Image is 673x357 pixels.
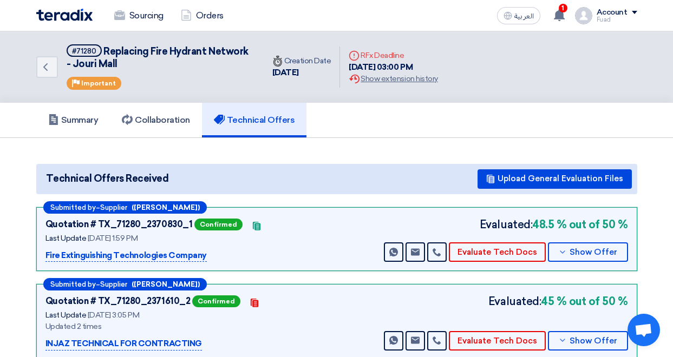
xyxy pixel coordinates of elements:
[45,295,191,308] div: Quotation # TX_71280_2371610_2
[532,216,628,233] b: 48.5 % out of 50 %
[36,103,110,137] a: Summary
[45,321,316,332] div: Updated 2 times
[497,7,540,24] button: العربية
[88,310,139,320] span: [DATE] 3:05 PM
[122,115,190,125] h5: Collaboration
[46,171,169,186] span: Technical Offers Received
[480,216,628,233] div: Evaluated:
[202,103,306,137] a: Technical Offers
[43,201,207,214] div: –
[48,115,99,125] h5: Summary
[50,204,96,211] span: Submitted by
[570,248,617,256] span: Show Offer
[628,314,660,346] div: Open chat
[449,242,546,262] button: Evaluate Tech Docs
[548,242,628,262] button: Show Offer
[106,4,172,28] a: Sourcing
[194,219,243,230] span: Confirmed
[214,115,295,125] h5: Technical Offers
[72,48,96,55] div: #71280
[272,67,331,79] div: [DATE]
[100,204,127,211] span: Supplier
[272,55,331,67] div: Creation Date
[597,17,637,23] div: Fuad
[548,331,628,351] button: Show Offer
[45,234,87,243] span: Last Update
[50,281,96,288] span: Submitted by
[597,8,628,17] div: Account
[36,9,93,21] img: Teradix logo
[67,45,249,70] span: Replacing Fire Hydrant Network - Jouri Mall
[43,278,207,290] div: –
[132,204,200,211] b: ([PERSON_NAME])
[45,310,87,320] span: Last Update
[559,4,567,12] span: 1
[570,337,617,345] span: Show Offer
[349,61,437,74] div: [DATE] 03:00 PM
[172,4,232,28] a: Orders
[88,234,138,243] span: [DATE] 1:59 PM
[132,281,200,288] b: ([PERSON_NAME])
[488,293,628,309] div: Evaluated:
[100,281,127,288] span: Supplier
[575,7,592,24] img: profile_test.png
[67,44,251,71] h5: Replacing Fire Hydrant Network - Jouri Mall
[45,249,207,262] p: Fire Extinguishing Technologies Company
[45,218,193,231] div: Quotation # TX_71280_2370830_1
[449,331,546,351] button: Evaluate Tech Docs
[514,12,534,20] span: العربية
[81,80,116,87] span: Important
[541,293,628,309] b: 45 % out of 50 %
[349,50,437,61] div: RFx Deadline
[45,338,202,351] p: INJAZ TECHNICAL FOR CONTRACTING
[110,103,202,137] a: Collaboration
[349,73,437,84] div: Show extension history
[478,169,632,189] button: Upload General Evaluation Files
[192,295,240,307] span: Confirmed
